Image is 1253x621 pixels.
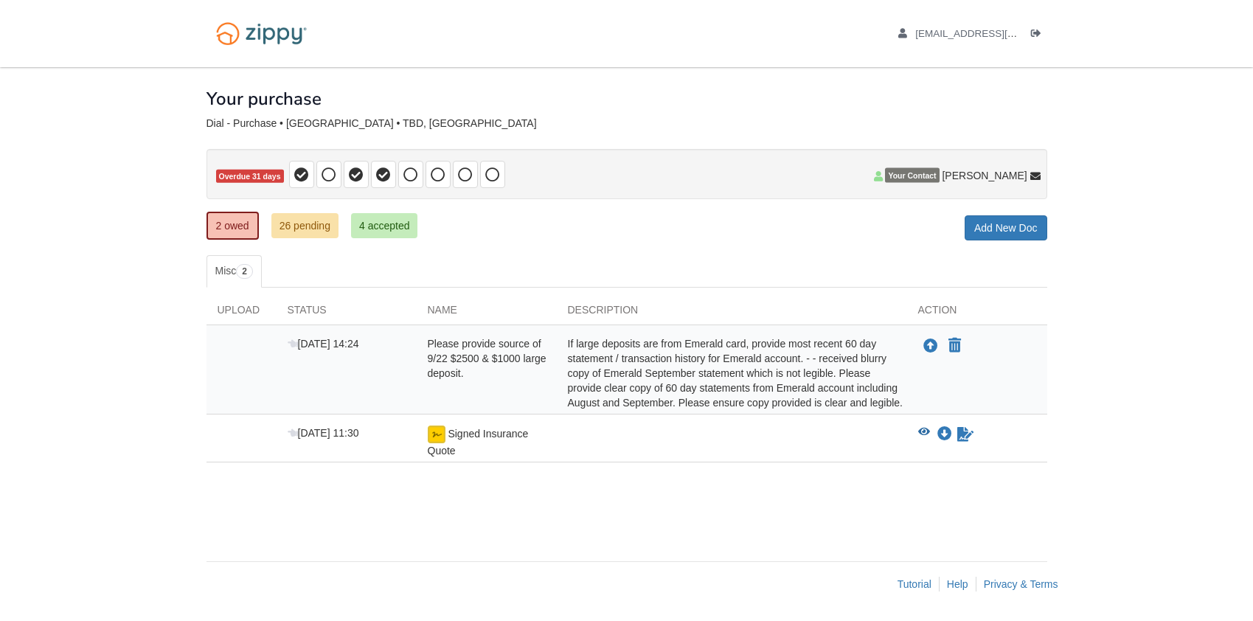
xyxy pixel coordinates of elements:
[428,338,546,379] span: Please provide source of 9/22 $2500 & $1000 large deposit.
[428,426,445,443] img: Ready for you to esign
[942,168,1027,183] span: [PERSON_NAME]
[236,264,253,279] span: 2
[417,302,557,325] div: Name
[288,427,359,439] span: [DATE] 11:30
[206,302,277,325] div: Upload
[206,117,1047,130] div: Dial - Purchase • [GEOGRAPHIC_DATA] • TBD, [GEOGRAPHIC_DATA]
[965,215,1047,240] a: Add New Doc
[351,213,418,238] a: 4 accepted
[428,428,529,457] span: Signed Insurance Quote
[557,302,907,325] div: Description
[206,255,262,288] a: Misc
[216,170,284,184] span: Overdue 31 days
[885,168,939,183] span: Your Contact
[956,426,975,443] a: Sign Form
[1031,28,1047,43] a: Log out
[271,213,339,238] a: 26 pending
[898,28,1085,43] a: edit profile
[288,338,359,350] span: [DATE] 14:24
[937,429,952,440] a: Download Signed Insurance Quote
[557,336,907,410] div: If large deposits are from Emerald card, provide most recent 60 day statement / transaction histo...
[206,15,316,52] img: Logo
[947,337,962,355] button: Declare Please provide source of 9/22 $2500 & $1000 large deposit. not applicable
[922,336,940,355] button: Upload Please provide source of 9/22 $2500 & $1000 large deposit.
[915,28,1084,39] span: crdial20@gmail.com
[984,578,1058,590] a: Privacy & Terms
[918,427,930,442] button: View Signed Insurance Quote
[947,578,968,590] a: Help
[898,578,931,590] a: Tutorial
[206,212,259,240] a: 2 owed
[907,302,1047,325] div: Action
[277,302,417,325] div: Status
[206,89,322,108] h1: Your purchase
